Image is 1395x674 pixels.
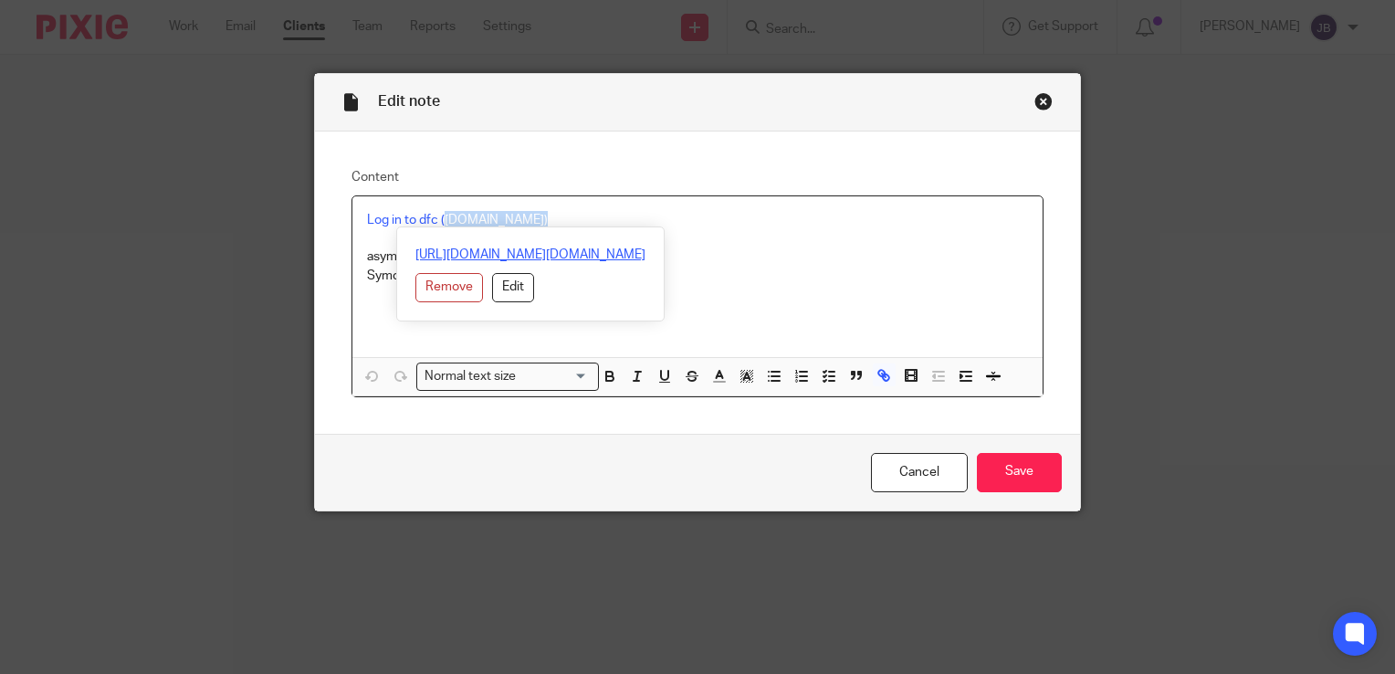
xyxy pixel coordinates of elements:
a: Log in to dfc ([DOMAIN_NAME]) [367,214,548,226]
a: Cancel [871,453,968,492]
a: [URL][DOMAIN_NAME][DOMAIN_NAME] [415,246,645,264]
input: Save [977,453,1062,492]
button: Edit [492,273,534,302]
div: Close this dialog window [1034,92,1053,111]
button: Remove [415,273,483,302]
p: asymmonds [367,247,1028,266]
p: Symonds27! [367,267,1028,285]
div: Search for option [416,363,599,391]
span: Edit note [378,94,440,109]
label: Content [351,168,1044,186]
input: Search for option [522,367,588,386]
span: Normal text size [421,367,520,386]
